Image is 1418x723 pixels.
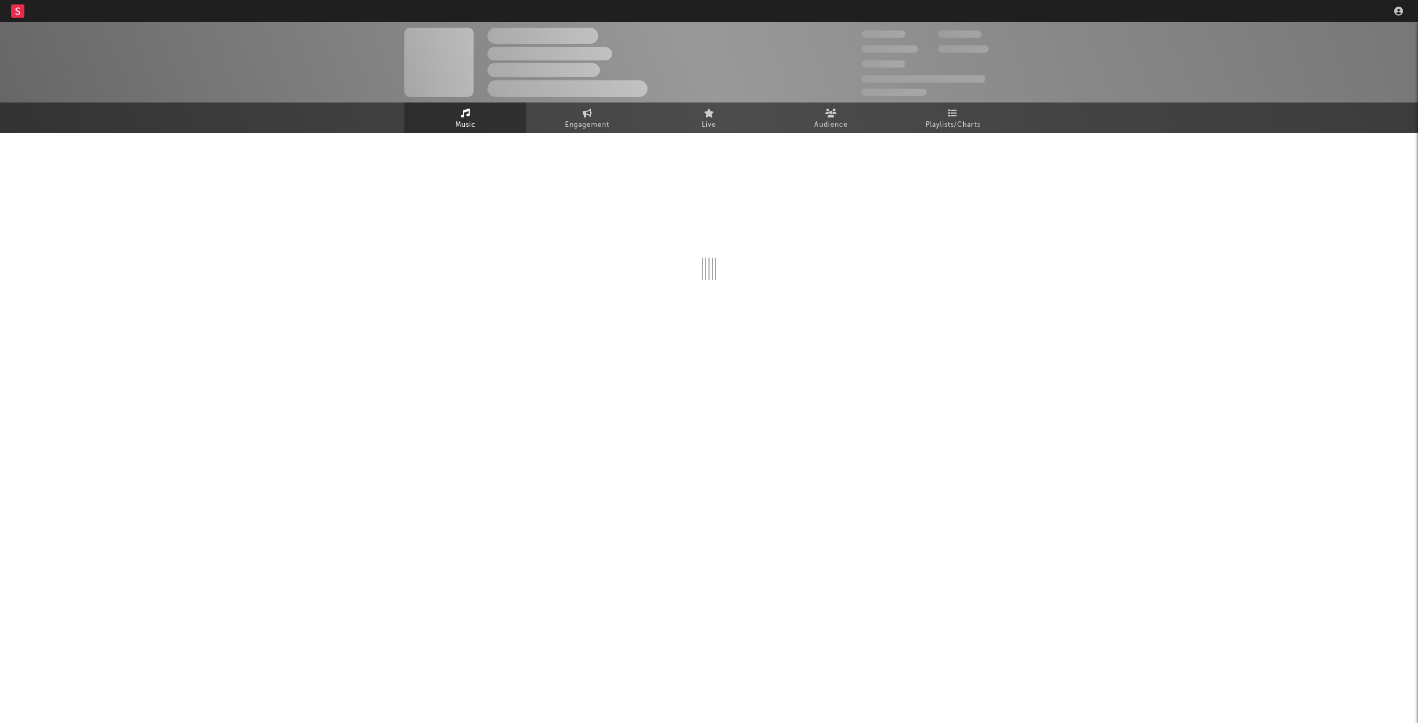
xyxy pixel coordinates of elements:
[892,102,1014,133] a: Playlists/Charts
[861,60,905,68] span: 100.000
[938,30,982,38] span: 100.000
[861,30,906,38] span: 300.000
[702,119,716,132] span: Live
[455,119,476,132] span: Music
[404,102,526,133] a: Music
[861,89,927,96] span: Jump Score: 85.0
[938,45,989,53] span: 1.000.000
[565,119,609,132] span: Engagement
[770,102,892,133] a: Audience
[926,119,980,132] span: Playlists/Charts
[526,102,648,133] a: Engagement
[648,102,770,133] a: Live
[861,45,918,53] span: 50.000.000
[861,75,985,83] span: 50.000.000 Monthly Listeners
[814,119,848,132] span: Audience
